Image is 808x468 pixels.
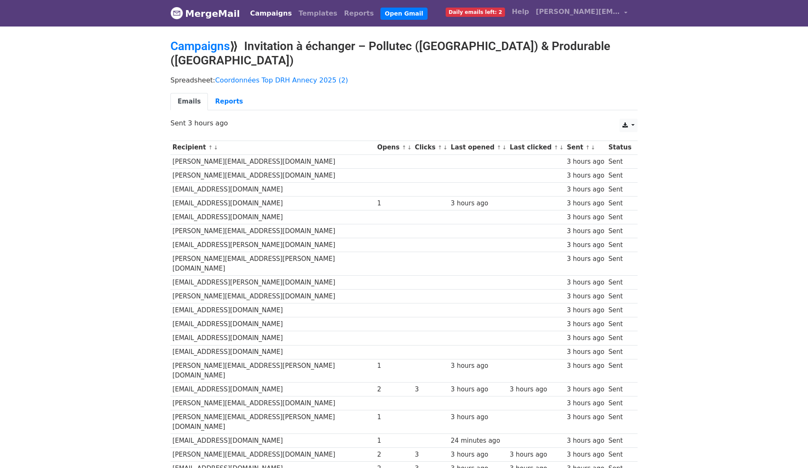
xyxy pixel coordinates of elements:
[170,303,375,317] td: [EMAIL_ADDRESS][DOMAIN_NAME]
[567,185,604,194] div: 3 hours ago
[377,361,411,371] div: 1
[567,278,604,287] div: 3 hours ago
[170,359,375,383] td: [PERSON_NAME][EMAIL_ADDRESS][PERSON_NAME][DOMAIN_NAME]
[567,199,604,208] div: 3 hours ago
[532,3,631,23] a: [PERSON_NAME][EMAIL_ADDRESS][DOMAIN_NAME]
[170,345,375,359] td: [EMAIL_ADDRESS][DOMAIN_NAME]
[443,144,448,151] a: ↓
[606,433,633,447] td: Sent
[606,252,633,276] td: Sent
[567,347,604,357] div: 3 hours ago
[554,144,558,151] a: ↑
[170,141,375,154] th: Recipient
[170,224,375,238] td: [PERSON_NAME][EMAIL_ADDRESS][DOMAIN_NAME]
[449,141,508,154] th: Last opened
[606,383,633,396] td: Sent
[606,154,633,168] td: Sent
[442,3,508,20] a: Daily emails left: 2
[295,5,340,22] a: Templates
[606,317,633,331] td: Sent
[415,450,447,460] div: 3
[567,361,604,371] div: 3 hours ago
[170,93,208,110] a: Emails
[451,199,505,208] div: 3 hours ago
[559,144,564,151] a: ↓
[377,450,411,460] div: 2
[606,168,633,182] td: Sent
[451,450,505,460] div: 3 hours ago
[170,252,375,276] td: [PERSON_NAME][EMAIL_ADDRESS][PERSON_NAME][DOMAIN_NAME]
[606,448,633,462] td: Sent
[591,144,595,151] a: ↓
[567,436,604,446] div: 3 hours ago
[208,93,250,110] a: Reports
[567,213,604,222] div: 3 hours ago
[606,396,633,410] td: Sent
[567,292,604,301] div: 3 hours ago
[170,210,375,224] td: [EMAIL_ADDRESS][DOMAIN_NAME]
[565,141,606,154] th: Sent
[606,182,633,196] td: Sent
[170,7,183,19] img: MergeMail logo
[567,333,604,343] div: 3 hours ago
[170,39,230,53] a: Campaigns
[170,276,375,290] td: [EMAIL_ADDRESS][PERSON_NAME][DOMAIN_NAME]
[567,157,604,167] div: 3 hours ago
[170,168,375,182] td: [PERSON_NAME][EMAIL_ADDRESS][DOMAIN_NAME]
[567,399,604,408] div: 3 hours ago
[446,8,505,17] span: Daily emails left: 2
[170,433,375,447] td: [EMAIL_ADDRESS][DOMAIN_NAME]
[502,144,507,151] a: ↓
[567,240,604,250] div: 3 hours ago
[567,412,604,422] div: 3 hours ago
[377,385,411,394] div: 2
[606,345,633,359] td: Sent
[567,450,604,460] div: 3 hours ago
[213,144,218,151] a: ↓
[215,76,348,84] a: Coordonnées Top DRH Annecy 2025 (2)
[413,141,449,154] th: Clicks
[170,290,375,303] td: [PERSON_NAME][EMAIL_ADDRESS][DOMAIN_NAME]
[510,450,563,460] div: 3 hours ago
[377,412,411,422] div: 1
[497,144,501,151] a: ↑
[451,412,505,422] div: 3 hours ago
[508,3,532,20] a: Help
[606,331,633,345] td: Sent
[170,238,375,252] td: [EMAIL_ADDRESS][PERSON_NAME][DOMAIN_NAME]
[247,5,295,22] a: Campaigns
[208,144,213,151] a: ↑
[170,396,375,410] td: [PERSON_NAME][EMAIL_ADDRESS][DOMAIN_NAME]
[606,359,633,383] td: Sent
[170,182,375,196] td: [EMAIL_ADDRESS][DOMAIN_NAME]
[407,144,412,151] a: ↓
[170,331,375,345] td: [EMAIL_ADDRESS][DOMAIN_NAME]
[438,144,442,151] a: ↑
[567,226,604,236] div: 3 hours ago
[567,319,604,329] div: 3 hours ago
[170,317,375,331] td: [EMAIL_ADDRESS][DOMAIN_NAME]
[606,224,633,238] td: Sent
[536,7,620,17] span: [PERSON_NAME][EMAIL_ADDRESS][DOMAIN_NAME]
[170,154,375,168] td: [PERSON_NAME][EMAIL_ADDRESS][DOMAIN_NAME]
[567,171,604,181] div: 3 hours ago
[380,8,427,20] a: Open Gmail
[377,199,411,208] div: 1
[606,238,633,252] td: Sent
[415,385,447,394] div: 3
[510,385,563,394] div: 3 hours ago
[451,385,505,394] div: 3 hours ago
[567,254,604,264] div: 3 hours ago
[606,210,633,224] td: Sent
[377,436,411,446] div: 1
[606,303,633,317] td: Sent
[585,144,590,151] a: ↑
[170,197,375,210] td: [EMAIL_ADDRESS][DOMAIN_NAME]
[170,410,375,434] td: [PERSON_NAME][EMAIL_ADDRESS][PERSON_NAME][DOMAIN_NAME]
[606,410,633,434] td: Sent
[170,39,638,67] h2: ⟫ Invitation à échanger – Pollutec ([GEOGRAPHIC_DATA]) & Produrable ([GEOGRAPHIC_DATA])
[170,383,375,396] td: [EMAIL_ADDRESS][DOMAIN_NAME]
[567,306,604,315] div: 3 hours ago
[375,141,413,154] th: Opens
[170,5,240,22] a: MergeMail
